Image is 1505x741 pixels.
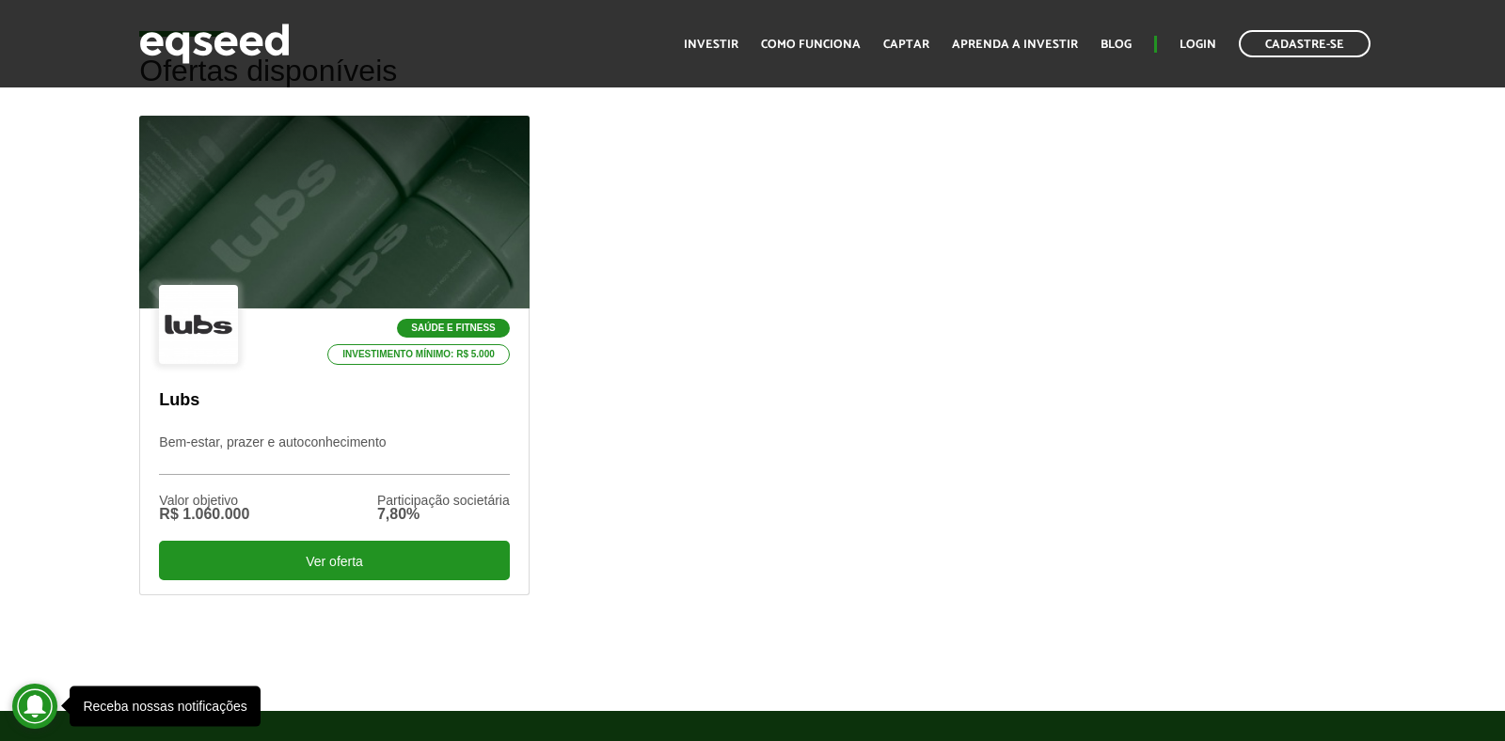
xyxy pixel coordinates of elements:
div: Valor objetivo [159,494,249,507]
a: Investir [684,39,738,51]
a: Saúde e Fitness Investimento mínimo: R$ 5.000 Lubs Bem-estar, prazer e autoconhecimento Valor obj... [139,116,529,594]
a: Aprenda a investir [952,39,1078,51]
p: Lubs [159,390,509,411]
a: Captar [883,39,929,51]
div: R$ 1.060.000 [159,507,249,522]
p: Investimento mínimo: R$ 5.000 [327,344,510,365]
div: Ver oferta [159,541,509,580]
div: Participação societária [377,494,510,507]
p: Saúde e Fitness [397,319,509,338]
div: 7,80% [377,507,510,522]
a: Cadastre-se [1239,30,1370,57]
a: Login [1180,39,1216,51]
a: Como funciona [761,39,861,51]
img: EqSeed [139,19,290,69]
a: Blog [1101,39,1132,51]
p: Bem-estar, prazer e autoconhecimento [159,434,509,475]
div: Receba nossas notificações [83,700,246,713]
